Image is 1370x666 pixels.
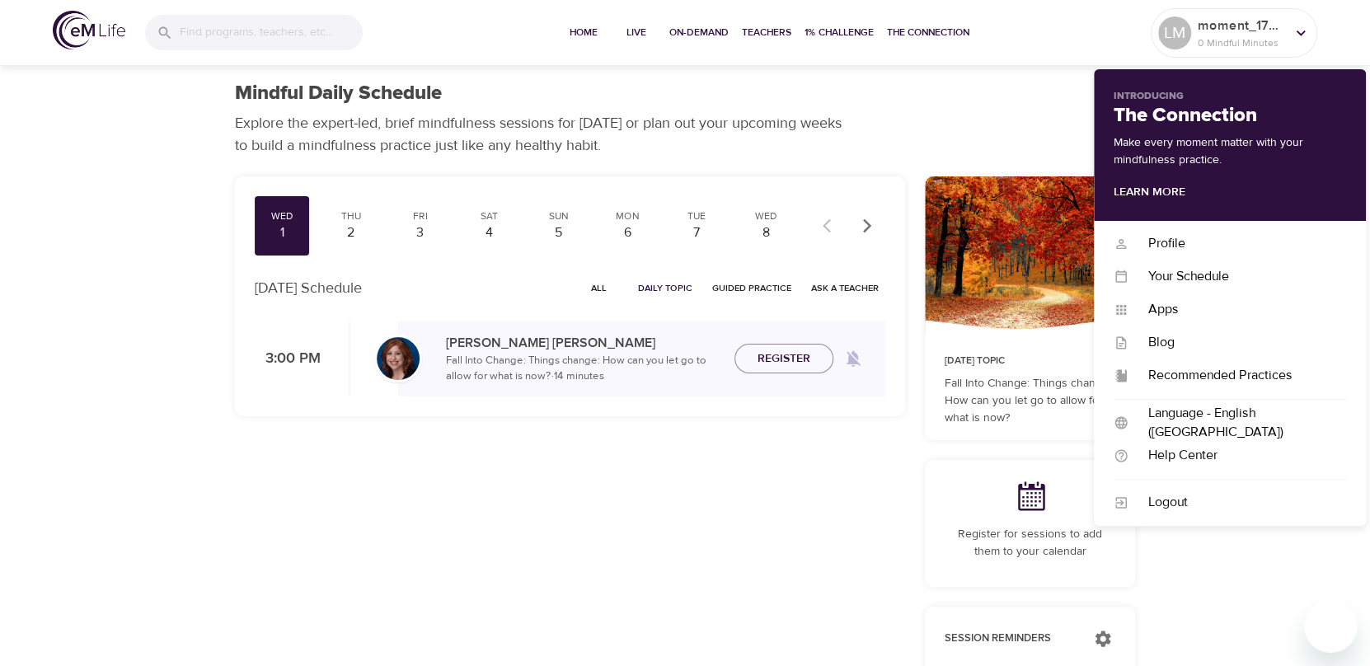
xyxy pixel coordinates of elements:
[180,15,363,50] input: Find programs, teachers, etc...
[945,526,1115,560] p: Register for sessions to add them to your calendar
[758,349,810,369] span: Register
[1114,185,1185,199] a: Learn More
[538,223,579,242] div: 5
[638,280,692,296] span: Daily Topic
[945,631,1077,647] p: Session Reminders
[607,209,648,223] div: Mon
[607,223,648,242] div: 6
[572,275,625,301] button: All
[833,339,873,378] span: Remind me when a class goes live every Wednesday at 3:00 PM
[742,24,791,41] span: Teachers
[331,209,372,223] div: Thu
[255,277,362,299] p: [DATE] Schedule
[1198,35,1285,50] p: 0 Mindful Minutes
[377,337,420,380] img: Elaine_Smookler-min.jpg
[1128,300,1346,319] div: Apps
[811,280,879,296] span: Ask a Teacher
[745,223,786,242] div: 8
[1128,234,1346,253] div: Profile
[805,24,874,41] span: 1% Challenge
[564,24,603,41] span: Home
[446,353,721,385] p: Fall Into Change: Things change: How can you let go to allow for what is now? · 14 minutes
[734,344,833,374] button: Register
[331,223,372,242] div: 2
[53,11,125,49] img: logo
[676,209,717,223] div: Tue
[631,275,699,301] button: Daily Topic
[1128,446,1346,465] div: Help Center
[235,112,853,157] p: Explore the expert-led, brief mindfulness sessions for [DATE] or plan out your upcoming weeks to ...
[1128,404,1346,442] div: Language - English ([GEOGRAPHIC_DATA])
[1128,267,1346,286] div: Your Schedule
[617,24,656,41] span: Live
[469,209,510,223] div: Sat
[446,333,721,353] p: [PERSON_NAME] [PERSON_NAME]
[745,209,786,223] div: Wed
[579,280,618,296] span: All
[1198,16,1285,35] p: moment_1757337872
[945,354,1115,368] p: [DATE] Topic
[887,24,969,41] span: The Connection
[255,348,321,370] p: 3:00 PM
[669,24,729,41] span: On-Demand
[706,275,798,301] button: Guided Practice
[676,223,717,242] div: 7
[1128,333,1346,352] div: Blog
[1114,134,1346,169] p: Make every moment matter with your mindfulness practice.
[1128,366,1346,385] div: Recommended Practices
[400,223,441,242] div: 3
[235,82,442,106] h1: Mindful Daily Schedule
[1158,16,1191,49] div: LM
[1304,600,1357,653] iframe: Button to launch messaging window
[945,375,1115,427] p: Fall Into Change: Things change: How can you let go to allow for what is now?
[1114,104,1346,128] h2: The Connection
[469,223,510,242] div: 4
[400,209,441,223] div: Fri
[261,223,303,242] div: 1
[1128,493,1346,512] div: Logout
[1114,89,1346,104] p: Introducing
[538,209,579,223] div: Sun
[712,280,791,296] span: Guided Practice
[261,209,303,223] div: Wed
[805,275,885,301] button: Ask a Teacher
